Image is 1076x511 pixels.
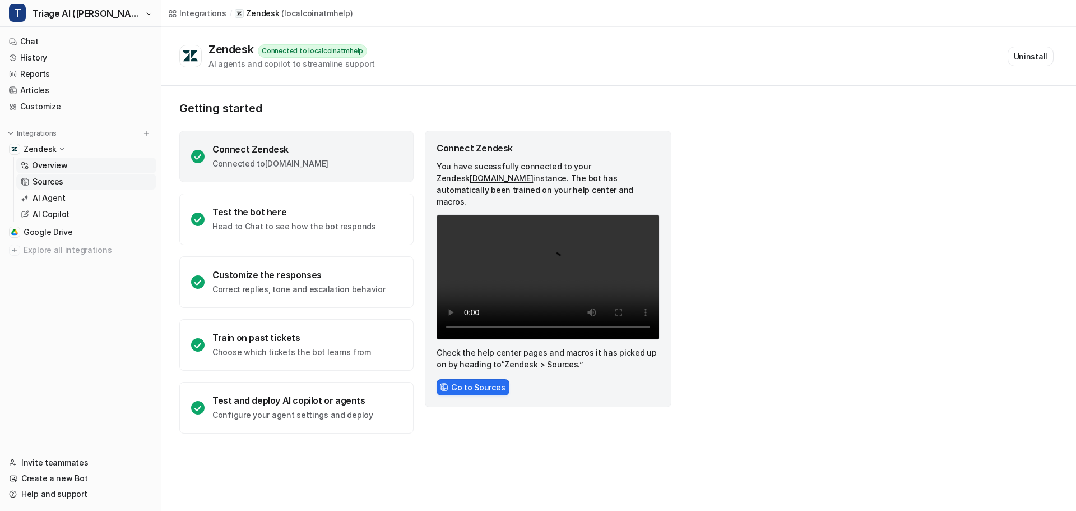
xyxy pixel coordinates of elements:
img: sourcesIcon [440,383,448,391]
div: Connect Zendesk [437,142,660,154]
a: Chat [4,34,156,49]
p: Integrations [17,129,57,138]
img: menu_add.svg [142,130,150,137]
a: Sources [16,174,156,190]
div: Customize the responses [212,269,385,280]
a: [DOMAIN_NAME] [470,173,533,183]
p: AI Agent [33,192,66,204]
div: Train on past tickets [212,332,371,343]
span: Triage AI ([PERSON_NAME]) [33,6,142,21]
img: Zendesk logo [182,49,199,63]
span: Explore all integrations [24,241,152,259]
p: Configure your agent settings and deploy [212,409,373,421]
p: Zendesk [246,8,279,19]
p: Correct replies, tone and escalation behavior [212,284,385,295]
a: Reports [4,66,156,82]
button: Integrations [4,128,60,139]
p: Zendesk [24,144,57,155]
a: AI Copilot [16,206,156,222]
div: Connect Zendesk [212,144,328,155]
span: / [230,8,232,19]
div: Zendesk [208,43,258,56]
p: Choose which tickets the bot learns from [212,347,371,358]
p: Head to Chat to see how the bot responds [212,221,376,232]
p: Connected to [212,158,328,169]
div: Test the bot here [212,206,376,218]
p: You have sucessfully connected to your Zendesk instance. The bot has automatically been trained o... [437,160,660,208]
a: Articles [4,82,156,98]
a: Invite teammates [4,455,156,471]
p: Sources [33,176,63,187]
a: Integrations [168,7,226,19]
span: Google Drive [24,227,73,238]
a: Explore all integrations [4,242,156,258]
img: explore all integrations [9,245,20,256]
a: Customize [4,99,156,114]
p: AI Copilot [33,209,69,220]
a: [DOMAIN_NAME] [265,159,328,168]
img: Google Drive [11,229,18,236]
p: Check the help center pages and macros it has picked up on by heading to [437,347,660,370]
div: AI agents and copilot to streamline support [208,58,375,70]
a: Google DriveGoogle Drive [4,224,156,240]
a: Create a new Bot [4,471,156,486]
p: Overview [32,160,68,171]
a: Overview [16,158,156,173]
p: Getting started [179,102,672,115]
p: ( localcoinatmhelp ) [281,8,353,19]
img: Zendesk [11,146,18,153]
video: Your browser does not support the video tag. [437,214,660,340]
img: expand menu [7,130,15,137]
button: Uninstall [1008,47,1054,66]
a: “Zendesk > Sources.” [501,360,583,369]
div: Test and deploy AI copilot or agents [212,395,373,406]
a: Zendesk(localcoinatmhelp) [235,8,353,19]
span: T [9,4,26,22]
a: History [4,50,156,66]
a: AI Agent [16,190,156,206]
div: Integrations [179,7,226,19]
a: Help and support [4,486,156,502]
button: Go to Sources [437,379,509,395]
div: Connected to localcoinatmhelp [258,44,367,58]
